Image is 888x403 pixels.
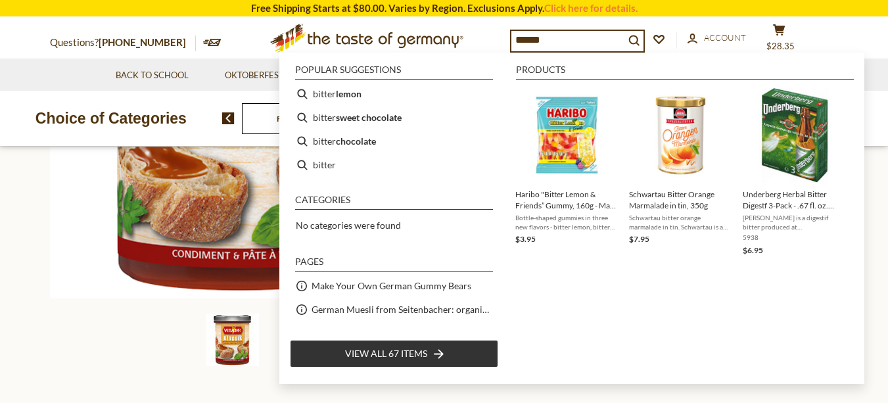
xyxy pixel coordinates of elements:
[116,68,189,83] a: Back to School
[515,87,619,257] a: Haribo Bitter Lemon & FriendsHaribo "Bitter Lemon & Friends” Gummy, 160g - Made in [GEOGRAPHIC_DA...
[279,53,864,384] div: Instant Search Results
[290,298,498,321] li: German Muesli from Seitenbacher: organic and natural food at its best.
[766,41,795,51] span: $28.35
[624,82,737,262] li: Schwartau Bitter Orange Marmalade in tin, 350g
[629,87,732,257] a: Schwartau Bitter Orange MarmaladeSchwartau Bitter Orange Marmalade in tin, 350gSchwartau bitter o...
[515,189,619,211] span: Haribo "Bitter Lemon & Friends” Gummy, 160g - Made in [GEOGRAPHIC_DATA]
[515,234,536,244] span: $3.95
[99,36,186,48] a: [PHONE_NUMBER]
[290,274,498,298] li: Make Your Own German Gummy Bears
[295,65,493,80] li: Popular suggestions
[704,32,746,43] span: Account
[206,314,259,366] img: Vitam-R Classic Yeast Extract, Plant-Based Savory Spread, 8.8 oz
[743,233,846,242] span: 5938
[688,31,746,45] a: Account
[544,2,638,14] a: Click here for details.
[515,213,619,231] span: Bottle-shaped gummies in three new flavors - bitter lemon, bitter orange, bitter wildberry Made i...
[290,106,498,130] li: bittersweet chocolate
[290,153,498,177] li: bitter
[510,82,624,262] li: Haribo "Bitter Lemon & Friends” Gummy, 160g - Made in Germany
[737,82,851,262] li: Underberg Herbal Bitter Digestf 3-Pack - .67 fl. oz. bottles
[336,110,402,125] b: sweet chocolate
[519,87,615,183] img: Haribo Bitter Lemon & Friends
[336,86,362,101] b: lemon
[743,213,846,231] span: [PERSON_NAME] is a digestif bitter produced at [GEOGRAPHIC_DATA] in [GEOGRAPHIC_DATA] by [PERSON_...
[290,82,498,106] li: bitter lemon
[312,278,471,293] a: Make Your Own German Gummy Bears
[629,234,649,244] span: $7.95
[336,133,376,149] b: chocolate
[629,213,732,231] span: Schwartau bitter orange marmalade in tin. Schwartau is a traditional, well known fruit product ma...
[296,220,401,231] span: No categories were found
[633,87,728,183] img: Schwartau Bitter Orange Marmalade
[295,257,493,272] li: Pages
[516,65,854,80] li: Products
[225,68,292,83] a: Oktoberfest
[747,87,842,183] img: Underberg Herbal Bitter Digestf 3-Pack
[345,346,427,361] span: View all 67 items
[290,340,498,367] li: View all 67 items
[277,114,339,124] a: Food By Category
[222,112,235,124] img: previous arrow
[629,189,732,211] span: Schwartau Bitter Orange Marmalade in tin, 350g
[290,130,498,153] li: bitter chocolate
[50,34,196,51] p: Questions?
[743,87,846,257] a: Underberg Herbal Bitter Digestf 3-PackUnderberg Herbal Bitter Digestf 3-Pack - .67 fl. oz. bottle...
[295,195,493,210] li: Categories
[312,302,493,317] a: German Muesli from Seitenbacher: organic and natural food at its best.
[743,245,763,255] span: $6.95
[760,24,799,57] button: $28.35
[743,189,846,211] span: Underberg Herbal Bitter Digestf 3-Pack - .67 fl. oz. bottles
